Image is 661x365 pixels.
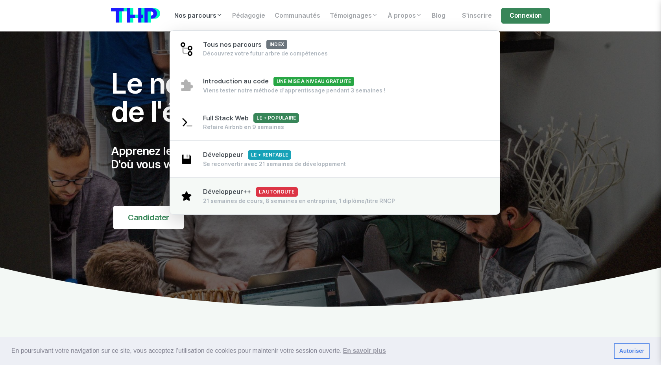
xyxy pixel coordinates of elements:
p: Apprenez les compétences D'où vous voulez, en communauté. [111,145,401,171]
img: puzzle-4bde4084d90f9635442e68fcf97b7805.svg [179,78,194,92]
div: 21 semaines de cours, 8 semaines en entreprise, 1 diplôme/titre RNCP [203,197,395,205]
a: Connexion [501,8,550,24]
span: Développeur++ [203,188,298,195]
span: Full Stack Web [203,114,299,122]
a: dismiss cookie message [614,343,650,359]
a: Développeur++L'autoroute 21 semaines de cours, 8 semaines en entreprise, 1 diplôme/titre RNCP [170,177,500,214]
img: logo [111,8,160,23]
img: star-1b1639e91352246008672c7d0108e8fd.svg [179,189,194,203]
span: En poursuivant votre navigation sur ce site, vous acceptez l’utilisation de cookies pour mainteni... [11,345,607,357]
a: Témoignages [325,8,383,24]
a: Communautés [270,8,325,24]
a: DéveloppeurLe + rentable Se reconvertir avec 21 semaines de développement [170,140,500,178]
span: Tous nos parcours [203,41,287,48]
div: Découvrez votre futur arbre de compétences [203,50,328,57]
h1: Le nouveau standard de l'éducation. [111,69,401,126]
a: Full Stack WebLe + populaire Refaire Airbnb en 9 semaines [170,104,500,141]
span: Le + populaire [253,113,299,123]
img: git-4-38d7f056ac829478e83c2c2dd81de47b.svg [179,42,194,56]
div: Refaire Airbnb en 9 semaines [203,123,299,131]
a: S'inscrire [457,8,497,24]
span: Le + rentable [248,150,291,160]
a: learn more about cookies [342,345,387,357]
img: save-2003ce5719e3e880618d2f866ea23079.svg [179,152,194,166]
div: Se reconvertir avec 21 semaines de développement [203,160,346,168]
span: Une mise à niveau gratuite [273,77,354,86]
a: Nos parcours [170,8,227,24]
div: Viens tester notre méthode d’apprentissage pendant 3 semaines ! [203,87,385,94]
span: index [266,40,287,49]
a: Blog [427,8,450,24]
a: À propos [383,8,427,24]
img: terminal-92af89cfa8d47c02adae11eb3e7f907c.svg [179,115,194,129]
a: Introduction au codeUne mise à niveau gratuite Viens tester notre méthode d’apprentissage pendant... [170,67,500,104]
span: Introduction au code [203,77,354,85]
a: Tous nos parcoursindex Découvrez votre futur arbre de compétences [170,30,500,68]
a: Candidater [113,206,184,229]
span: L'autoroute [256,187,298,197]
span: Développeur [203,151,291,159]
a: Pédagogie [227,8,270,24]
